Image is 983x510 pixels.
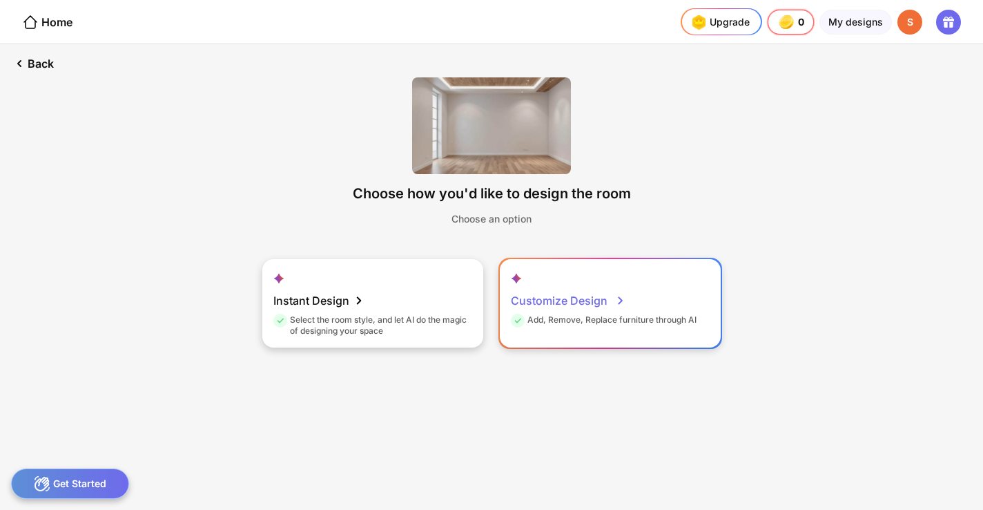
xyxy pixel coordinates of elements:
span: 0 [798,17,806,28]
div: Customize Design [511,287,625,314]
div: Choose an option [451,213,532,225]
div: My designs [819,10,892,35]
div: Upgrade [688,11,750,33]
div: Select the room style, and let AI do the magic of designing your space [273,314,469,337]
div: Get Started [11,469,129,499]
div: Home [22,14,72,30]
img: 9k= [412,77,571,174]
div: Instant Design [273,287,367,314]
div: Choose how you'd like to design the room [353,185,631,202]
img: upgrade-nav-btn-icon.gif [688,11,710,33]
div: Add, Remove, Replace furniture through AI [511,314,697,330]
div: S [897,10,922,35]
